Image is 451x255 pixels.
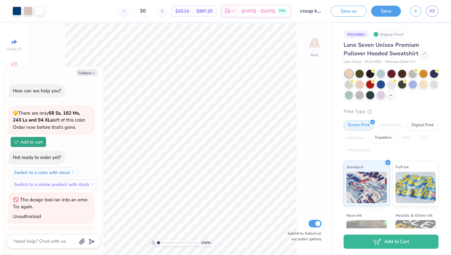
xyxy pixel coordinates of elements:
[371,6,401,17] button: Save
[396,164,409,170] span: Puff Ink
[396,220,436,252] img: Metallic & Glitter Ink
[344,146,374,155] div: Rhinestones
[371,133,396,143] div: Transfers
[344,108,438,115] div: Print Type
[11,137,46,147] button: Add to cart
[201,240,211,246] span: 100 %
[13,110,18,116] span: 🫣
[71,171,75,174] img: Switch to a color with stock
[13,213,41,220] div: Unauthorized
[13,110,86,130] span: There are only left of this color. Order now before that's gone.
[331,6,366,17] button: Save as
[396,212,433,219] span: Metallic & Glitter Ink
[376,121,406,130] div: Embroidery
[295,5,326,17] input: Untitled Design
[196,8,212,14] span: $997.20
[346,172,387,203] img: Standard
[385,59,417,65] span: Minimum Order: 12 +
[284,231,322,242] label: Submit to feature on our public gallery.
[76,69,97,76] button: Collapse
[344,133,369,143] div: Applique
[13,230,88,244] div: The design tool ran into an error. Try again.
[429,8,435,15] span: AE
[131,5,155,17] input: – –
[241,8,275,14] span: [DATE] - [DATE]
[346,212,362,219] span: Neon Ink
[372,30,407,38] div: Original Proof
[426,6,438,17] a: AE
[279,9,286,13] span: FREE
[417,133,432,143] div: Foil
[344,30,369,38] div: # 504488A
[344,235,438,249] button: Add to Cart
[175,8,189,14] span: $33.24
[13,197,88,210] div: The design tool ran into an error. Try again.
[344,59,362,65] span: Lane Seven
[310,52,319,58] div: Back
[396,172,436,203] img: Puff Ink
[344,121,374,130] div: Screen Print
[365,59,382,65] span: # LS14001
[308,36,321,49] img: Back
[346,164,363,170] span: Standard
[11,179,98,189] button: Switch to a similar product with stock
[13,154,61,160] div: Not ready to order yet?
[14,140,18,144] img: Add to cart
[344,41,419,57] span: Lane Seven Unisex Premium Pullover Hooded Sweatshirt
[91,182,94,186] img: Switch to a similar product with stock
[397,133,415,143] div: Vinyl
[13,88,61,94] div: How can we help you?
[346,220,387,252] img: Neon Ink
[7,46,22,52] span: Image AI
[407,121,438,130] div: Digital Print
[11,167,78,177] button: Switch to a color with stock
